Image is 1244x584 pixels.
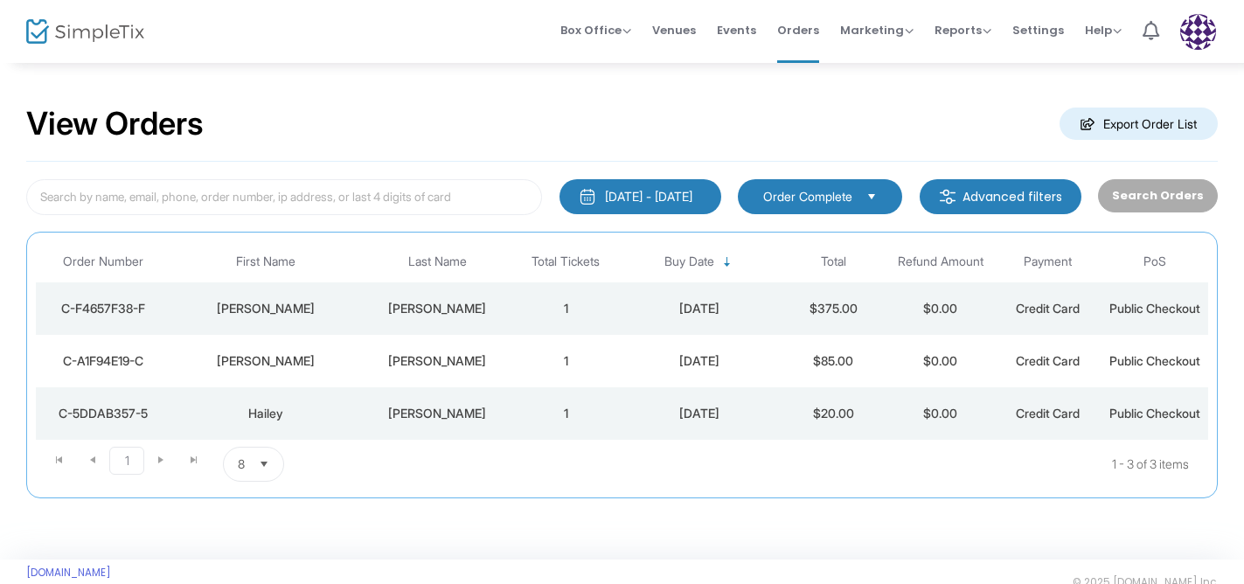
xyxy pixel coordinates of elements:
[1060,108,1218,140] m-button: Export Order List
[40,352,165,370] div: C-A1F94E19-C
[1143,254,1166,269] span: PoS
[623,405,775,422] div: 8/21/2025
[1109,353,1200,368] span: Public Checkout
[887,241,994,282] th: Refund Amount
[887,387,994,440] td: $0.00
[840,22,914,38] span: Marketing
[26,566,111,580] a: [DOMAIN_NAME]
[920,179,1081,214] m-button: Advanced filters
[780,387,886,440] td: $20.00
[367,352,508,370] div: Costello
[1012,8,1064,52] span: Settings
[1016,406,1080,421] span: Credit Card
[1109,301,1200,316] span: Public Checkout
[935,22,991,38] span: Reports
[408,254,467,269] span: Last Name
[717,8,756,52] span: Events
[512,335,619,387] td: 1
[579,188,596,205] img: monthly
[26,105,204,143] h2: View Orders
[40,300,165,317] div: C-F4657F38-F
[605,188,692,205] div: [DATE] - [DATE]
[780,335,886,387] td: $85.00
[1024,254,1072,269] span: Payment
[777,8,819,52] span: Orders
[512,282,619,335] td: 1
[109,447,144,475] span: Page 1
[859,187,884,206] button: Select
[238,455,245,473] span: 8
[664,254,714,269] span: Buy Date
[36,241,1208,440] div: Data table
[40,405,165,422] div: C-5DDAB357-5
[1016,301,1080,316] span: Credit Card
[1109,406,1200,421] span: Public Checkout
[623,352,775,370] div: 8/21/2025
[887,335,994,387] td: $0.00
[252,448,276,481] button: Select
[559,179,721,214] button: [DATE] - [DATE]
[1016,353,1080,368] span: Credit Card
[174,405,358,422] div: Hailey
[174,352,358,370] div: Kaitlin
[780,282,886,335] td: $375.00
[780,241,886,282] th: Total
[1085,22,1122,38] span: Help
[63,254,143,269] span: Order Number
[512,387,619,440] td: 1
[720,255,734,269] span: Sortable
[458,447,1189,482] kendo-pager-info: 1 - 3 of 3 items
[887,282,994,335] td: $0.00
[236,254,295,269] span: First Name
[367,405,508,422] div: Webster
[939,188,956,205] img: filter
[763,188,852,205] span: Order Complete
[652,8,696,52] span: Venues
[623,300,775,317] div: 8/21/2025
[174,300,358,317] div: Megan
[367,300,508,317] div: Lynch
[512,241,619,282] th: Total Tickets
[26,179,542,215] input: Search by name, email, phone, order number, ip address, or last 4 digits of card
[560,22,631,38] span: Box Office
